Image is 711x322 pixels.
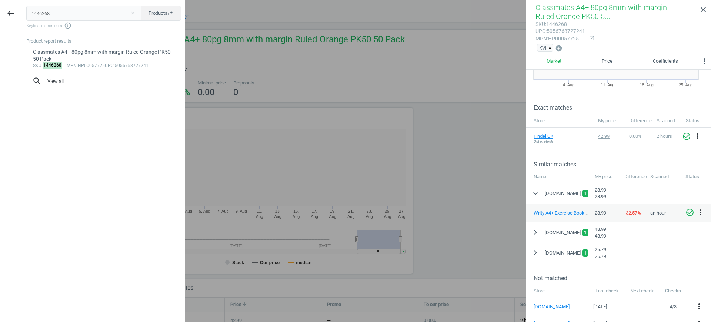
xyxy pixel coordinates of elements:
[534,133,571,140] a: Findel UK
[585,35,595,42] a: open_in_new
[590,284,624,298] th: Last check
[698,55,711,70] button: more_vert
[33,63,175,69] div: : :HP00057725 :5056768727241
[682,114,711,128] th: Status
[32,76,175,86] span: View all
[621,170,647,183] div: Difference
[33,63,41,68] span: sku
[595,247,606,259] span: 25.79 25.79
[526,114,594,128] th: Store
[660,284,686,298] th: Checks
[584,229,587,236] span: 1
[148,10,173,17] span: Products
[531,189,540,198] i: expand_more
[594,114,625,128] th: My price
[624,210,641,216] span: -32.57 %
[595,226,606,239] span: 48.99 48.99
[640,83,654,87] tspan: 18. Aug
[531,248,540,257] i: chevron_right
[650,210,666,216] span: an hour
[693,132,702,140] i: more_vert
[601,83,614,87] tspan: 11. Aug
[693,132,702,141] button: more_vert
[695,302,704,312] button: more_vert
[595,187,606,199] span: 28.99 28.99
[6,9,15,18] i: keyboard_backspace
[700,57,709,66] i: more_vert
[682,132,691,141] i: check_circle_outline
[657,133,672,139] span: 2 hours
[545,190,581,197] span: [DOMAIN_NAME]
[699,5,708,14] i: close
[647,170,682,183] div: Scanned
[526,170,591,183] div: Name
[26,6,141,21] input: Enter the SKU or product name
[629,133,642,139] span: 0.00 %
[33,49,175,63] div: Classmates A4+ 80pg 8mm with margin Ruled Orange PK50 50 Pack
[526,284,590,298] th: Store
[526,55,581,67] a: Market
[563,83,574,87] tspan: 4. Aug
[535,3,667,21] span: Classmates A4+ 80pg 8mm with margin Ruled Orange PK50 5...
[591,170,621,183] div: My price
[535,36,547,42] span: mpn
[167,10,173,16] i: swap_horiz
[529,246,542,260] button: chevron_right
[682,170,709,183] div: Status
[696,208,705,218] button: more_vert
[26,38,185,44] div: Product report results
[67,63,77,68] span: mpn
[534,104,711,111] h3: Exact matches
[535,35,585,42] div: : HP00057725
[584,190,587,197] span: 1
[535,28,585,35] div: : 5056768727241
[535,28,545,34] span: upc
[555,44,563,53] button: add_circle
[589,35,595,41] i: open_in_new
[26,73,181,89] button: searchView all
[581,55,632,67] a: Price
[32,76,42,86] i: search
[529,187,542,200] button: expand_more
[625,114,653,128] th: Difference
[535,21,585,28] div: : 1446268
[534,275,711,282] h3: Not matched
[685,208,694,217] i: check_circle_outline
[539,44,547,51] span: KVI
[43,62,63,69] mark: 1446268
[64,22,71,29] i: info_outline
[534,139,553,144] span: Out of stock
[535,21,545,27] span: sku
[534,303,578,310] a: [DOMAIN_NAME]
[591,206,621,220] div: 28.99
[2,5,19,22] button: keyboard_backspace
[534,210,672,216] a: Writy A4+ Exercise Book 8mm Ruled With Margin 80 Page 50 Pack
[531,228,540,237] i: chevron_right
[26,22,181,29] span: Keyboard shortcuts
[141,6,181,21] button: Productsswap_horiz
[660,298,686,315] td: 4 / 3
[584,249,587,257] span: 1
[593,304,607,309] span: [DATE]
[679,83,692,87] tspan: 25. Aug
[529,226,542,239] button: chevron_right
[105,63,114,68] span: upc
[548,44,553,51] button: ×
[534,161,711,168] h3: Similar matches
[555,44,563,52] i: add_circle
[545,250,581,256] span: [DOMAIN_NAME]
[127,10,138,17] button: Close
[598,133,622,140] div: 42.99
[548,45,551,51] span: ×
[653,114,682,128] th: Scanned
[624,284,660,298] th: Next check
[633,55,698,67] a: Coefficients
[545,229,581,236] span: [DOMAIN_NAME]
